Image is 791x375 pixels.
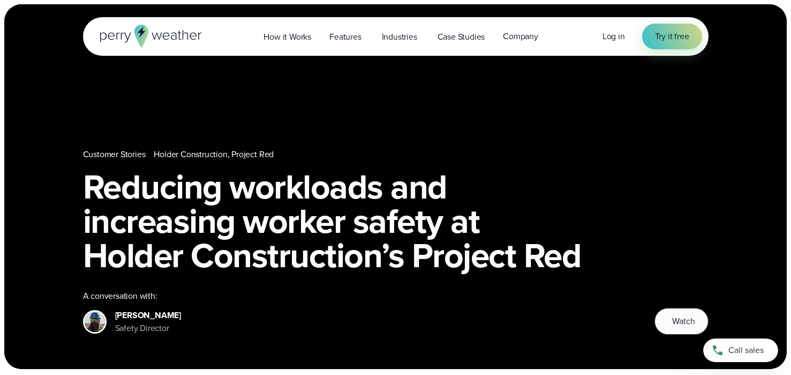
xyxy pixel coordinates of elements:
button: Watch [654,308,708,335]
span: Industries [382,31,417,43]
a: Try it free [642,24,702,49]
a: Call sales [703,339,778,362]
span: Case Studies [438,31,485,43]
span: Try it free [655,30,689,43]
a: Customer Stories [83,148,146,161]
span: Features [329,31,361,43]
nav: Breadcrumb [83,148,709,161]
a: Log in [602,30,625,43]
span: Log in [602,30,625,42]
a: Holder Construction, Project Red [154,148,274,161]
div: A conversation with: [83,290,638,303]
a: Case Studies [428,26,494,48]
span: Watch [672,315,695,328]
a: How it Works [254,26,320,48]
span: Call sales [728,344,764,357]
h1: Reducing workloads and increasing worker safety at Holder Construction’s Project Red [83,170,709,273]
div: Safety Director [115,322,181,335]
span: How it Works [263,31,311,43]
img: Merco Chantres Headshot [85,312,105,332]
div: [PERSON_NAME] [115,309,181,322]
span: Company [503,30,538,43]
